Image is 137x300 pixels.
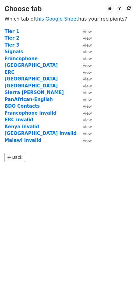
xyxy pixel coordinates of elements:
[83,125,92,129] small: View
[77,103,92,109] a: View
[77,56,92,61] a: View
[5,63,58,68] a: [GEOGRAPHIC_DATA]
[77,76,92,82] a: View
[5,90,64,95] a: Sierra [PERSON_NAME]
[5,153,25,162] a: ← Back
[83,57,92,61] small: View
[83,29,92,34] small: View
[83,84,92,88] small: View
[35,16,78,22] a: this Google Sheet
[83,50,92,54] small: View
[5,29,19,34] a: Tier 1
[5,124,39,129] a: Kenya invalid
[5,103,40,109] a: BDO Contacts
[83,36,92,41] small: View
[83,90,92,95] small: View
[77,35,92,41] a: View
[83,104,92,109] small: View
[5,35,19,41] a: Tier 2
[77,29,92,34] a: View
[77,49,92,54] a: View
[83,118,92,122] small: View
[83,63,92,68] small: View
[77,110,92,116] a: View
[77,63,92,68] a: View
[77,42,92,48] a: View
[83,77,92,81] small: View
[77,70,92,75] a: View
[5,83,58,89] a: [GEOGRAPHIC_DATA]
[77,117,92,122] a: View
[77,138,92,143] a: View
[77,131,92,136] a: View
[77,83,92,89] a: View
[77,90,92,95] a: View
[77,97,92,102] a: View
[5,49,23,54] a: Signals
[83,111,92,116] small: View
[83,70,92,75] small: View
[5,131,77,136] a: [GEOGRAPHIC_DATA] invalid
[5,117,33,122] a: ERC invalid
[5,138,42,143] a: Malawi Invalid
[5,56,38,61] a: Francophone
[5,16,132,22] p: Which tab of has your recipients?
[5,5,132,13] h3: Choose tab
[5,110,56,116] a: Francophone invalid
[83,131,92,136] small: View
[5,42,19,48] a: Tier 3
[5,70,15,75] a: ERC
[5,97,53,102] a: PanAfrican-English
[5,76,58,82] a: [GEOGRAPHIC_DATA]
[83,138,92,143] small: View
[83,97,92,102] small: View
[83,43,92,47] small: View
[77,124,92,129] a: View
